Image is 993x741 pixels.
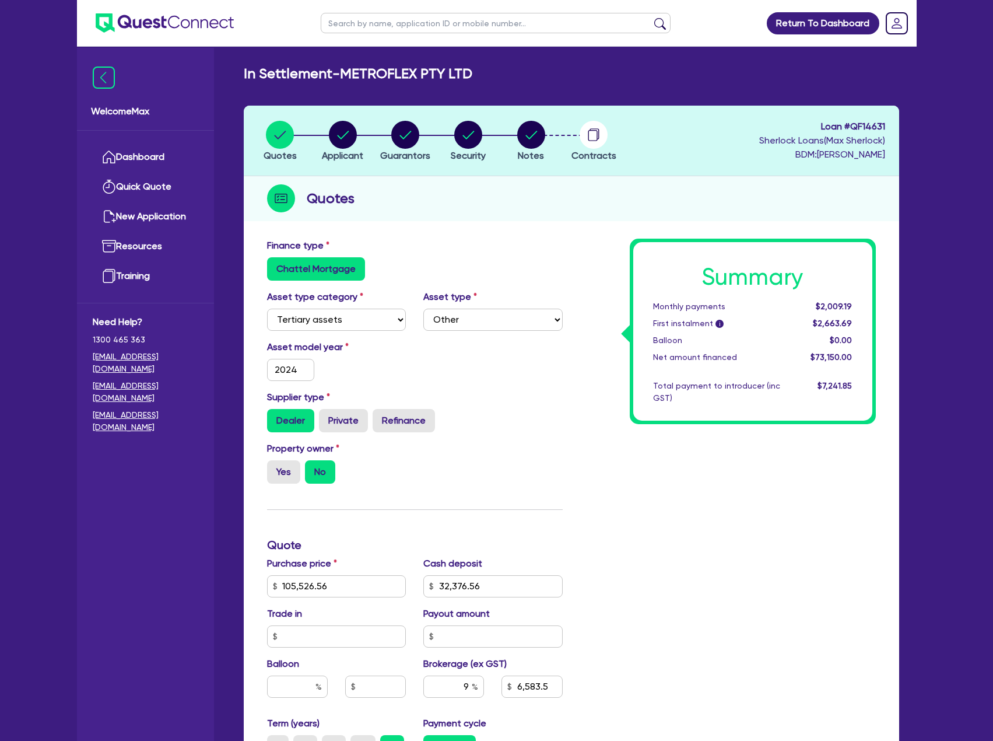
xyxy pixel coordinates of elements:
[93,334,198,346] span: 1300 465 363
[423,607,490,621] label: Payout amount
[816,302,852,311] span: $2,009.19
[450,120,486,163] button: Security
[571,150,616,161] span: Contracts
[102,269,116,283] img: training
[830,335,852,345] span: $0.00
[267,184,295,212] img: step-icon
[767,12,879,34] a: Return To Dashboard
[644,351,789,363] div: Net amount financed
[263,120,297,163] button: Quotes
[813,319,852,328] span: $2,663.69
[423,557,482,571] label: Cash deposit
[380,120,431,163] button: Guarantors
[423,716,486,730] label: Payment cycle
[93,315,198,329] span: Need Help?
[518,150,544,161] span: Notes
[267,557,337,571] label: Purchase price
[267,257,365,281] label: Chattel Mortgage
[93,172,198,202] a: Quick Quote
[267,657,299,671] label: Balloon
[817,381,852,390] span: $7,241.85
[93,202,198,232] a: New Application
[644,300,789,313] div: Monthly payments
[267,538,563,552] h3: Quote
[715,320,724,328] span: i
[264,150,297,161] span: Quotes
[93,351,198,375] a: [EMAIL_ADDRESS][DOMAIN_NAME]
[267,607,302,621] label: Trade in
[305,460,335,484] label: No
[93,409,198,434] a: [EMAIL_ADDRESS][DOMAIN_NAME]
[882,8,912,39] a: Dropdown toggle
[644,334,789,347] div: Balloon
[93,142,198,172] a: Dashboard
[759,120,885,134] span: Loan # QF14631
[810,352,852,362] span: $73,150.00
[258,340,415,354] label: Asset model year
[102,180,116,194] img: quick-quote
[322,150,363,161] span: Applicant
[93,261,198,291] a: Training
[380,150,430,161] span: Guarantors
[244,65,472,82] h2: In Settlement - METROFLEX PTY LTD
[267,460,300,484] label: Yes
[373,409,435,432] label: Refinance
[759,148,885,162] span: BDM: [PERSON_NAME]
[423,290,477,304] label: Asset type
[102,209,116,223] img: new-application
[451,150,486,161] span: Security
[321,13,671,33] input: Search by name, application ID or mobile number...
[93,380,198,404] a: [EMAIL_ADDRESS][DOMAIN_NAME]
[93,67,115,89] img: icon-menu-close
[267,290,363,304] label: Asset type category
[644,317,789,330] div: First instalment
[267,409,314,432] label: Dealer
[93,232,198,261] a: Resources
[267,239,329,253] label: Finance type
[653,263,852,291] h1: Summary
[517,120,546,163] button: Notes
[571,120,617,163] button: Contracts
[319,409,368,432] label: Private
[102,239,116,253] img: resources
[96,13,234,33] img: quest-connect-logo-blue
[321,120,364,163] button: Applicant
[267,442,339,456] label: Property owner
[267,390,330,404] label: Supplier type
[91,104,200,118] span: Welcome Max
[267,716,320,730] label: Term (years)
[307,188,355,209] h2: Quotes
[423,657,507,671] label: Brokerage (ex GST)
[644,380,789,404] div: Total payment to introducer (inc GST)
[759,135,885,146] span: Sherlock Loans ( Max Sherlock )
